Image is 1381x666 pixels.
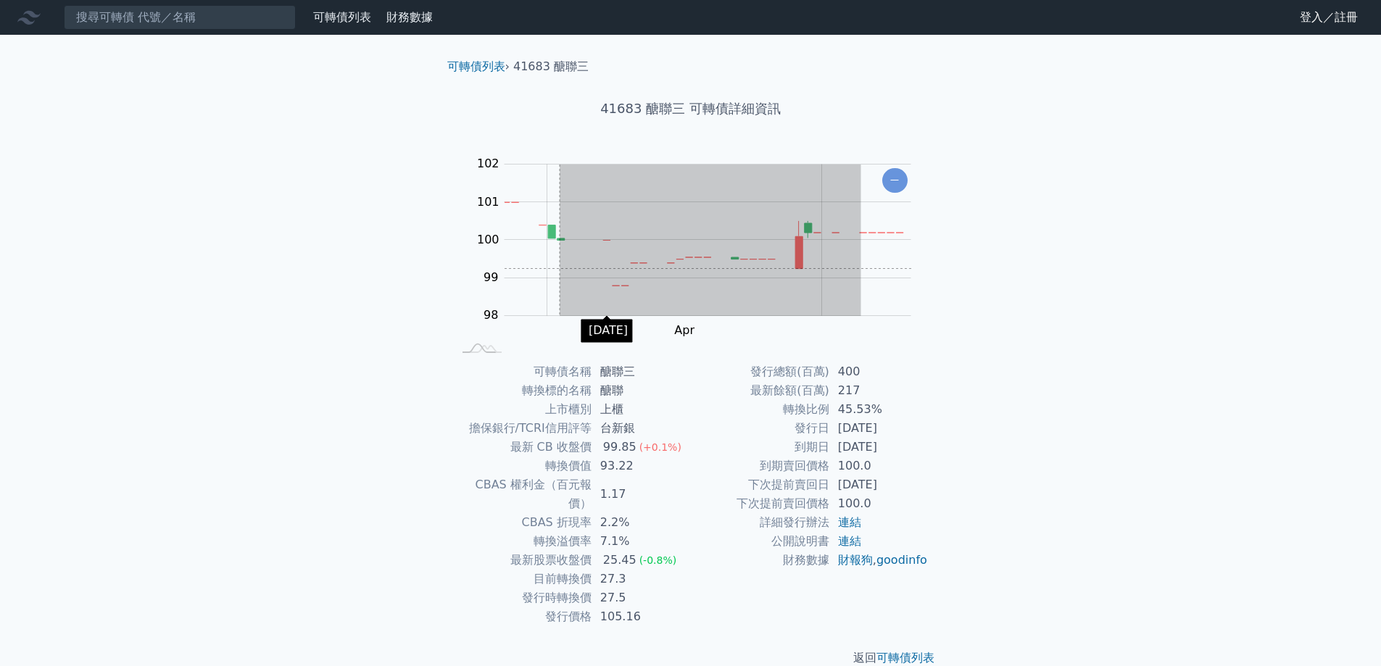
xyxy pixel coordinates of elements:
[436,99,946,119] h1: 41683 醣聯三 可轉債詳細資訊
[691,532,829,551] td: 公開說明書
[592,607,691,626] td: 105.16
[1309,596,1381,666] iframe: Chat Widget
[691,438,829,457] td: 到期日
[1288,6,1369,29] a: 登入／註冊
[453,362,592,381] td: 可轉債名稱
[477,233,499,246] tspan: 100
[691,494,829,513] td: 下次提前賣回價格
[453,457,592,475] td: 轉換價值
[477,195,499,209] tspan: 101
[829,362,929,381] td: 400
[691,419,829,438] td: 發行日
[453,400,592,419] td: 上市櫃別
[453,381,592,400] td: 轉換標的名稱
[838,515,861,529] a: 連結
[691,400,829,419] td: 轉換比例
[513,58,589,75] li: 41683 醣聯三
[469,157,933,337] g: Chart
[639,441,681,453] span: (+0.1%)
[691,475,829,494] td: 下次提前賣回日
[691,513,829,532] td: 詳細發行辦法
[829,475,929,494] td: [DATE]
[829,381,929,400] td: 217
[453,513,592,532] td: CBAS 折現率
[453,551,592,570] td: 最新股票收盤價
[829,494,929,513] td: 100.0
[447,59,505,73] a: 可轉債列表
[592,588,691,607] td: 27.5
[829,457,929,475] td: 100.0
[592,457,691,475] td: 93.22
[876,651,934,665] a: 可轉債列表
[453,588,592,607] td: 發行時轉換價
[639,554,677,566] span: (-0.8%)
[386,10,433,24] a: 財務數據
[691,551,829,570] td: 財務數據
[592,475,691,513] td: 1.17
[592,513,691,532] td: 2.2%
[829,419,929,438] td: [DATE]
[838,534,861,548] a: 連結
[1309,596,1381,666] div: 聊天小工具
[691,381,829,400] td: 最新餘額(百萬)
[453,570,592,588] td: 目前轉換價
[829,400,929,419] td: 45.53%
[829,551,929,570] td: ,
[447,58,510,75] li: ›
[829,438,929,457] td: [DATE]
[838,553,873,567] a: 財報狗
[453,607,592,626] td: 發行價格
[592,400,691,419] td: 上櫃
[592,381,691,400] td: 醣聯
[592,362,691,381] td: 醣聯三
[453,438,592,457] td: 最新 CB 收盤價
[600,438,639,457] div: 99.85
[674,323,694,337] tspan: Apr
[691,457,829,475] td: 到期賣回價格
[64,5,296,30] input: 搜尋可轉債 代號／名稱
[691,362,829,381] td: 發行總額(百萬)
[592,419,691,438] td: 台新銀
[876,553,927,567] a: goodinfo
[600,551,639,570] div: 25.45
[313,10,371,24] a: 可轉債列表
[484,270,498,284] tspan: 99
[484,308,498,322] tspan: 98
[453,532,592,551] td: 轉換溢價率
[453,475,592,513] td: CBAS 權利金（百元報價）
[592,570,691,588] td: 27.3
[453,419,592,438] td: 擔保銀行/TCRI信用評等
[477,157,499,170] tspan: 102
[592,532,691,551] td: 7.1%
